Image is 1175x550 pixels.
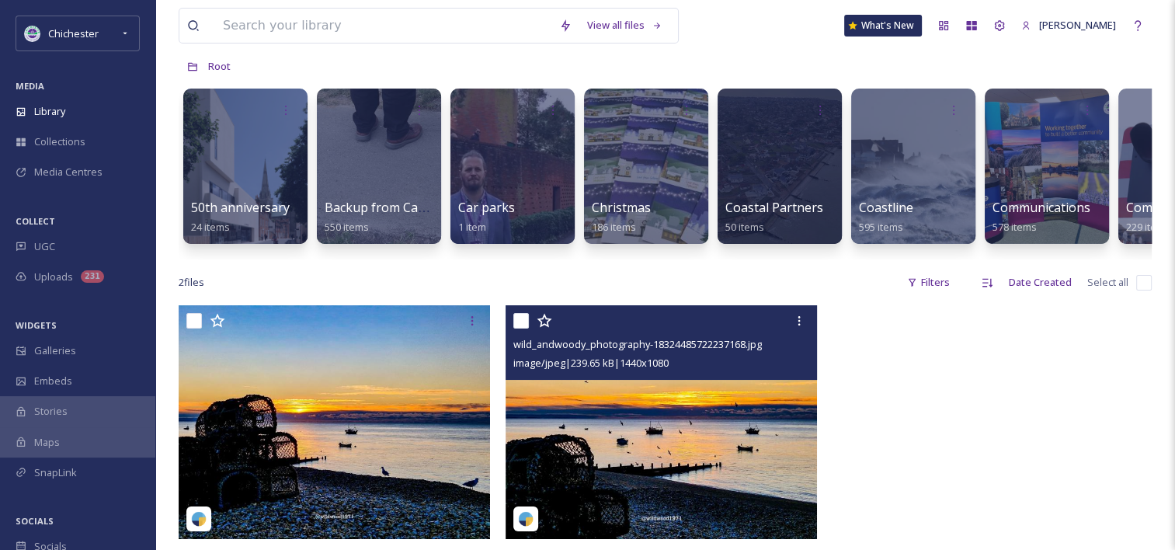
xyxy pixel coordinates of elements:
[325,220,369,234] span: 550 items
[34,374,72,388] span: Embeds
[506,305,817,539] img: wild_andwoody_photography-18324485722237168.jpg
[81,270,104,283] div: 231
[325,200,448,234] a: Backup from Camera550 items
[16,319,57,331] span: WIDGETS
[513,337,762,351] span: wild_andwoody_photography-18324485722237168.jpg
[992,199,1090,216] span: Communications
[34,104,65,119] span: Library
[34,134,85,149] span: Collections
[215,9,551,43] input: Search your library
[34,435,60,450] span: Maps
[592,200,651,234] a: Christmas186 items
[725,199,823,216] span: Coastal Partners
[48,26,99,40] span: Chichester
[191,220,230,234] span: 24 items
[518,511,534,527] img: snapsea-logo.png
[1039,18,1116,32] span: [PERSON_NAME]
[34,239,55,254] span: UGC
[899,267,958,298] div: Filters
[1013,10,1124,40] a: [PERSON_NAME]
[25,26,40,41] img: Logo_of_Chichester_District_Council.png
[179,305,490,539] img: wild_andwoody_photography-18081486643760620.jpg
[191,511,207,527] img: snapsea-logo.png
[34,270,73,284] span: Uploads
[1126,220,1170,234] span: 229 items
[208,59,231,73] span: Root
[16,80,44,92] span: MEDIA
[34,404,68,419] span: Stories
[34,165,103,179] span: Media Centres
[859,220,903,234] span: 595 items
[208,57,231,75] a: Root
[34,465,77,480] span: SnapLink
[513,356,669,370] span: image/jpeg | 239.65 kB | 1440 x 1080
[191,200,290,234] a: 50th anniversary24 items
[725,220,764,234] span: 50 items
[859,199,913,216] span: Coastline
[458,220,486,234] span: 1 item
[16,515,54,527] span: SOCIALS
[16,215,55,227] span: COLLECT
[844,15,922,37] a: What's New
[992,200,1090,234] a: Communications578 items
[34,343,76,358] span: Galleries
[1001,267,1079,298] div: Date Created
[992,220,1037,234] span: 578 items
[458,199,515,216] span: Car parks
[458,200,515,234] a: Car parks1 item
[325,199,448,216] span: Backup from Camera
[725,200,823,234] a: Coastal Partners50 items
[179,275,204,290] span: 2 file s
[1087,275,1128,290] span: Select all
[579,10,670,40] a: View all files
[592,220,636,234] span: 186 items
[859,200,913,234] a: Coastline595 items
[191,199,290,216] span: 50th anniversary
[592,199,651,216] span: Christmas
